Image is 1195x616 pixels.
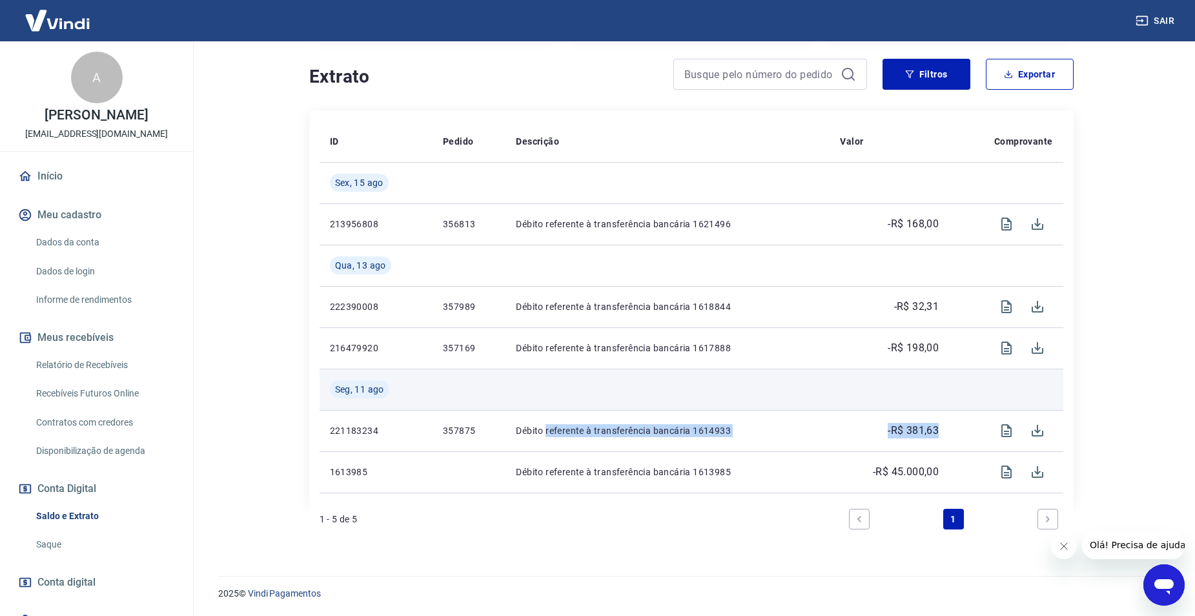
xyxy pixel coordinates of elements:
[873,464,939,480] p: -R$ 45.000,00
[844,504,1063,535] ul: Pagination
[15,323,178,352] button: Meus recebíveis
[320,513,358,526] p: 1 - 5 de 5
[1022,415,1053,446] span: Download
[1082,531,1185,559] iframe: Mensagem da empresa
[31,380,178,407] a: Recebíveis Futuros Online
[888,340,939,356] p: -R$ 198,00
[1143,564,1185,606] iframe: Botão para abrir a janela de mensagens
[330,135,339,148] p: ID
[31,503,178,529] a: Saldo e Extrato
[1051,533,1077,559] iframe: Fechar mensagem
[516,135,559,148] p: Descrição
[25,127,168,141] p: [EMAIL_ADDRESS][DOMAIN_NAME]
[37,573,96,591] span: Conta digital
[1037,509,1058,529] a: Next page
[31,409,178,436] a: Contratos com credores
[443,218,495,231] p: 356813
[15,568,178,597] a: Conta digital
[45,108,148,122] p: [PERSON_NAME]
[849,509,870,529] a: Previous page
[335,383,384,396] span: Seg, 11 ago
[8,9,108,19] span: Olá! Precisa de ajuda?
[330,218,422,231] p: 213956808
[31,258,178,285] a: Dados de login
[248,588,321,599] a: Vindi Pagamentos
[991,333,1022,364] span: Visualizar
[309,64,658,90] h4: Extrato
[516,218,819,231] p: Débito referente à transferência bancária 1621496
[684,65,835,84] input: Busque pelo número do pedido
[218,587,1164,601] p: 2025 ©
[516,342,819,354] p: Débito referente à transferência bancária 1617888
[15,1,99,40] img: Vindi
[330,424,422,437] p: 221183234
[330,300,422,313] p: 222390008
[335,176,383,189] span: Sex, 15 ago
[986,59,1074,90] button: Exportar
[991,291,1022,322] span: Visualizar
[335,259,386,272] span: Qua, 13 ago
[894,299,939,314] p: -R$ 32,31
[31,352,178,378] a: Relatório de Recebíveis
[1022,457,1053,488] span: Download
[516,424,819,437] p: Débito referente à transferência bancária 1614933
[443,135,473,148] p: Pedido
[330,342,422,354] p: 216479920
[15,201,178,229] button: Meu cadastro
[1022,333,1053,364] span: Download
[991,209,1022,240] span: Visualizar
[15,475,178,503] button: Conta Digital
[991,415,1022,446] span: Visualizar
[330,466,422,478] p: 1613985
[516,466,819,478] p: Débito referente à transferência bancária 1613985
[1022,209,1053,240] span: Download
[71,52,123,103] div: A
[883,59,970,90] button: Filtros
[994,135,1052,148] p: Comprovante
[31,287,178,313] a: Informe de rendimentos
[840,135,863,148] p: Valor
[31,229,178,256] a: Dados da conta
[888,216,939,232] p: -R$ 168,00
[991,457,1022,488] span: Visualizar
[443,424,495,437] p: 357875
[516,300,819,313] p: Débito referente à transferência bancária 1618844
[443,300,495,313] p: 357989
[31,438,178,464] a: Disponibilização de agenda
[1022,291,1053,322] span: Download
[943,509,964,529] a: Page 1 is your current page
[888,423,939,438] p: -R$ 381,63
[15,162,178,190] a: Início
[1133,9,1180,33] button: Sair
[443,342,495,354] p: 357169
[31,531,178,558] a: Saque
